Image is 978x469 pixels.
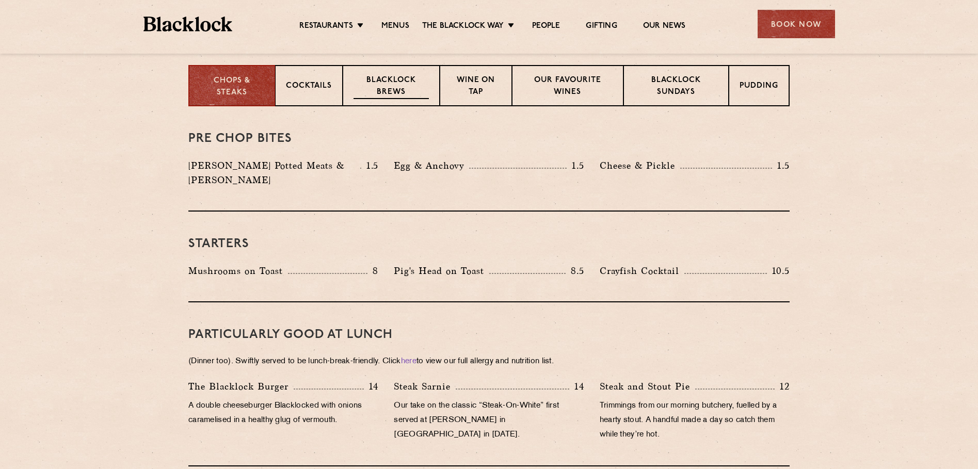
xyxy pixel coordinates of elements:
p: 1.5 [772,159,790,172]
p: Blacklock Brews [354,75,429,99]
a: Menus [381,21,409,33]
p: Egg & Anchovy [394,158,469,173]
p: 10.5 [767,264,790,278]
a: here [401,358,416,365]
img: BL_Textured_Logo-footer-cropped.svg [143,17,233,31]
p: Cheese & Pickle [600,158,680,173]
p: 12 [775,380,790,393]
p: 14 [569,380,584,393]
a: Restaurants [299,21,353,33]
p: 8.5 [566,264,584,278]
a: Our News [643,21,686,33]
p: Our take on the classic “Steak-On-White” first served at [PERSON_NAME] in [GEOGRAPHIC_DATA] in [D... [394,399,584,442]
p: Blacklock Sundays [634,75,718,99]
p: Crayfish Cocktail [600,264,684,278]
p: Mushrooms on Toast [188,264,288,278]
h3: Pre Chop Bites [188,132,790,145]
p: Steak and Stout Pie [600,379,695,394]
p: Trimmings from our morning butchery, fuelled by a hearty stout. A handful made a day so catch the... [600,399,790,442]
p: 1.5 [567,159,584,172]
div: Book Now [758,10,835,38]
h3: Starters [188,237,790,251]
p: (Dinner too). Swiftly served to be lunch-break-friendly. Click to view our full allergy and nutri... [188,354,790,369]
p: 8 [367,264,378,278]
h3: PARTICULARLY GOOD AT LUNCH [188,328,790,342]
p: Chops & Steaks [200,75,264,99]
p: Cocktails [286,80,332,93]
p: [PERSON_NAME] Potted Meats & [PERSON_NAME] [188,158,360,187]
p: Pudding [740,80,778,93]
p: 14 [364,380,379,393]
p: Wine on Tap [451,75,501,99]
p: Our favourite wines [523,75,612,99]
a: People [532,21,560,33]
p: The Blacklock Burger [188,379,294,394]
p: Steak Sarnie [394,379,456,394]
a: Gifting [586,21,617,33]
a: The Blacklock Way [422,21,504,33]
p: Pig's Head on Toast [394,264,489,278]
p: A double cheeseburger Blacklocked with onions caramelised in a healthy glug of vermouth. [188,399,378,428]
p: 1.5 [361,159,379,172]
